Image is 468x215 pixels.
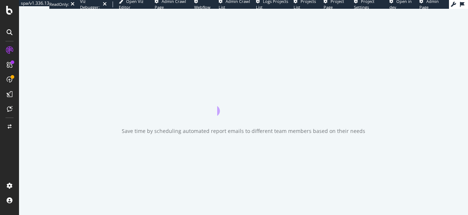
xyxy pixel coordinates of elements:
div: ReadOnly: [49,1,69,7]
div: Save time by scheduling automated report emails to different team members based on their needs [122,127,365,135]
span: Webflow [194,4,211,10]
div: animation [217,89,270,116]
